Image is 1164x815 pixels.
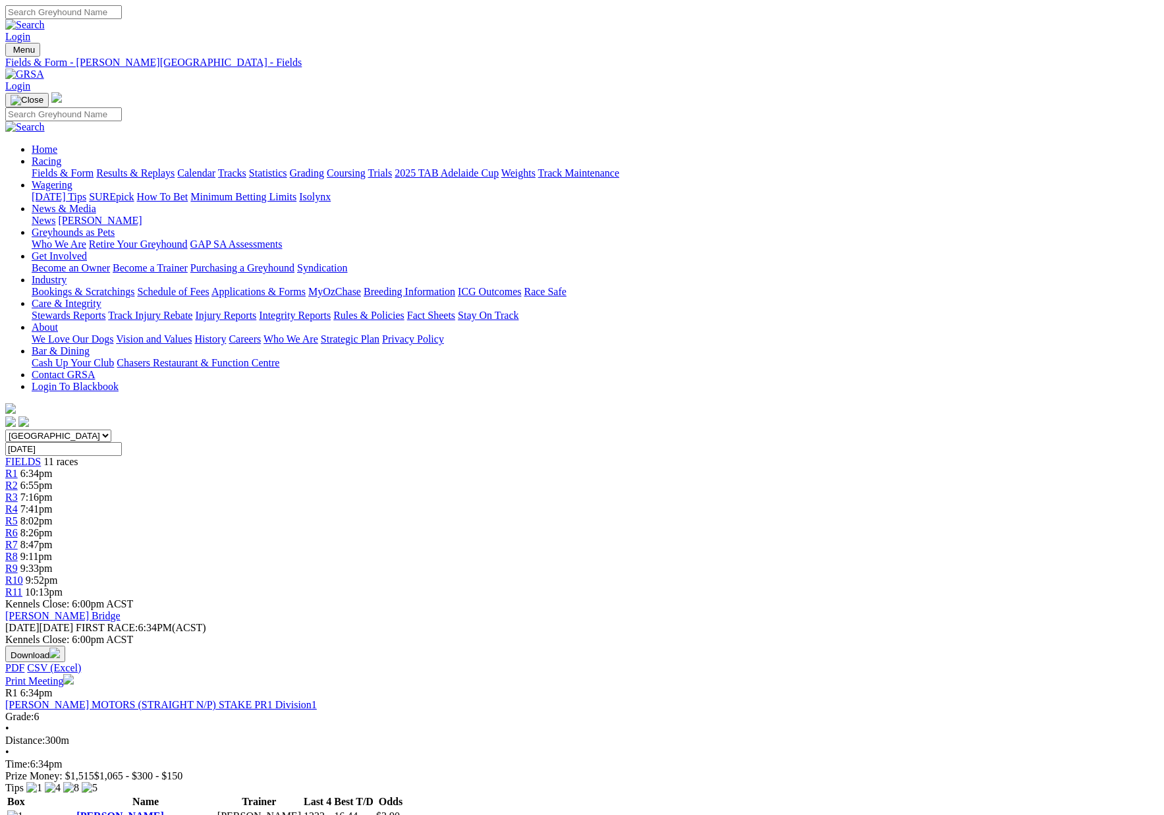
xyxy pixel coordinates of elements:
a: Who We Are [32,239,86,250]
span: 6:55pm [20,480,53,491]
a: Race Safe [524,286,566,297]
a: [PERSON_NAME] MOTORS (STRAIGHT N/P) STAKE PR1 Division1 [5,699,317,710]
a: Statistics [249,167,287,179]
a: Applications & Forms [211,286,306,297]
div: Get Involved [32,262,1159,274]
img: 1 [26,782,42,794]
th: Name [76,795,215,808]
a: Calendar [177,167,215,179]
a: Greyhounds as Pets [32,227,115,238]
div: Wagering [32,191,1159,203]
span: 8:26pm [20,527,53,538]
a: Chasers Restaurant & Function Centre [117,357,279,368]
th: Best T/D [333,795,374,808]
span: R2 [5,480,18,491]
a: News & Media [32,203,96,214]
a: Schedule of Fees [137,286,209,297]
span: 6:34pm [20,687,53,698]
span: Grade: [5,711,34,722]
img: Search [5,121,45,133]
a: Get Involved [32,250,87,262]
a: Retire Your Greyhound [89,239,188,250]
span: $1,065 - $300 - $150 [94,770,183,781]
a: ICG Outcomes [458,286,521,297]
a: [PERSON_NAME] [58,215,142,226]
a: [DATE] Tips [32,191,86,202]
a: R1 [5,468,18,479]
span: R10 [5,575,23,586]
a: Contact GRSA [32,369,95,380]
img: twitter.svg [18,416,29,427]
th: Odds [375,795,406,808]
span: [DATE] [5,622,73,633]
span: • [5,746,9,758]
span: 7:41pm [20,503,53,515]
a: R9 [5,563,18,574]
a: Login [5,31,30,42]
a: Isolynx [299,191,331,202]
a: Breeding Information [364,286,455,297]
div: 300m [5,735,1159,746]
span: R4 [5,503,18,515]
a: Login [5,80,30,92]
span: 8:02pm [20,515,53,526]
a: Careers [229,333,261,345]
a: Results & Replays [96,167,175,179]
img: logo-grsa-white.png [5,403,16,414]
div: Industry [32,286,1159,298]
span: Time: [5,758,30,770]
button: Toggle navigation [5,93,49,107]
img: 5 [82,782,97,794]
input: Select date [5,442,122,456]
a: Stewards Reports [32,310,105,321]
a: Bookings & Scratchings [32,286,134,297]
span: 11 races [43,456,78,467]
input: Search [5,5,122,19]
span: • [5,723,9,734]
span: Box [7,796,25,807]
img: Search [5,19,45,31]
a: Industry [32,274,67,285]
a: Privacy Policy [382,333,444,345]
a: R7 [5,539,18,550]
a: History [194,333,226,345]
div: 6 [5,711,1159,723]
th: Trainer [217,795,302,808]
div: Greyhounds as Pets [32,239,1159,250]
div: Download [5,662,1159,674]
a: Rules & Policies [333,310,404,321]
a: Stay On Track [458,310,518,321]
span: 9:11pm [20,551,52,562]
a: Integrity Reports [259,310,331,321]
div: News & Media [32,215,1159,227]
span: Tips [5,782,24,793]
span: Menu [13,45,35,55]
a: Injury Reports [195,310,256,321]
a: Who We Are [263,333,318,345]
a: Fields & Form - [PERSON_NAME][GEOGRAPHIC_DATA] - Fields [5,57,1159,69]
img: Close [11,95,43,105]
span: R11 [5,586,22,598]
button: Toggle navigation [5,43,40,57]
img: 4 [45,782,61,794]
a: R6 [5,527,18,538]
a: Login To Blackbook [32,381,119,392]
a: Cash Up Your Club [32,357,114,368]
a: [PERSON_NAME] Bridge [5,610,121,621]
a: R3 [5,492,18,503]
a: CSV (Excel) [27,662,81,673]
a: Trials [368,167,392,179]
a: MyOzChase [308,286,361,297]
span: 9:52pm [26,575,58,586]
img: facebook.svg [5,416,16,427]
div: Care & Integrity [32,310,1159,322]
a: Care & Integrity [32,298,101,309]
div: Bar & Dining [32,357,1159,369]
a: Fields & Form [32,167,94,179]
a: R8 [5,551,18,562]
